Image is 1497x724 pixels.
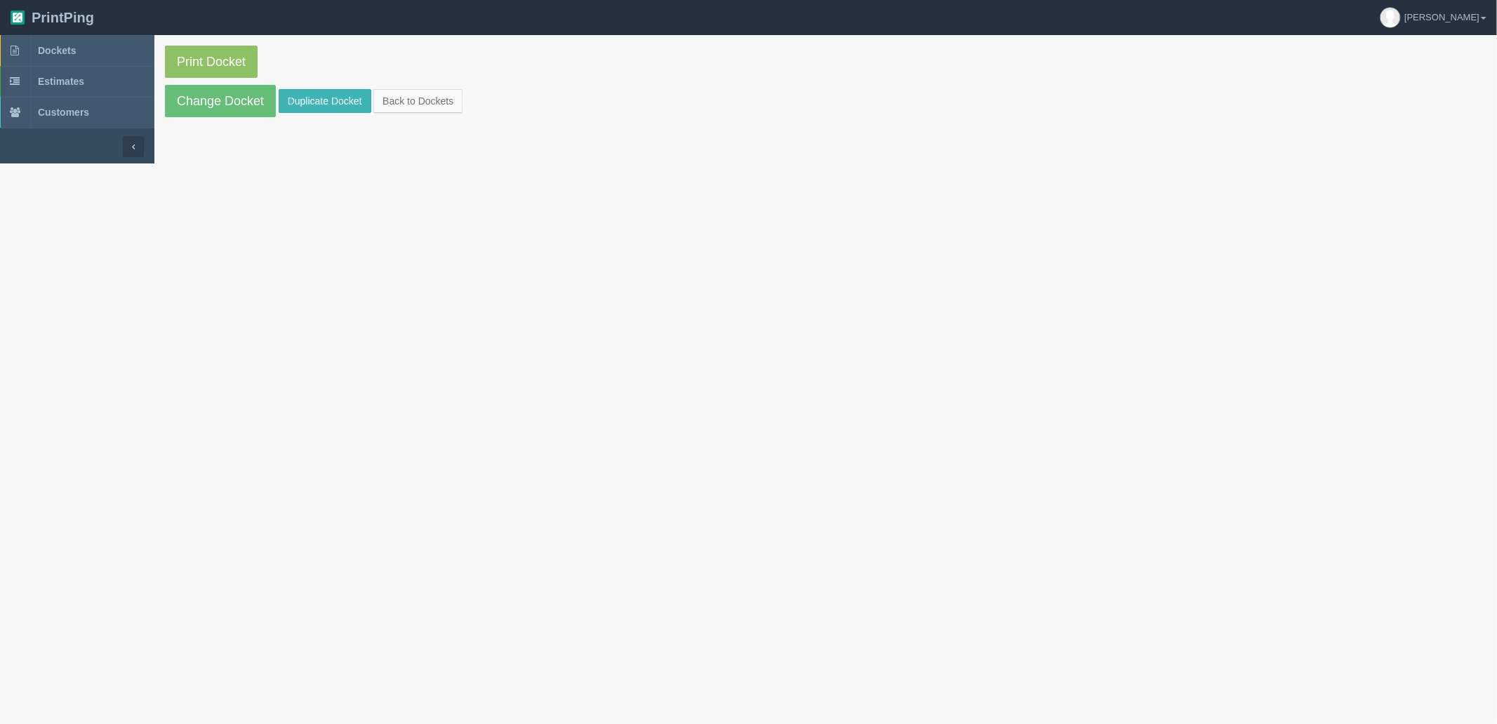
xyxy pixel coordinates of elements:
[1380,8,1400,27] img: avatar_default-7531ab5dedf162e01f1e0bb0964e6a185e93c5c22dfe317fb01d7f8cd2b1632c.jpg
[38,107,89,118] span: Customers
[165,46,258,78] a: Print Docket
[279,89,371,113] a: Duplicate Docket
[165,85,276,117] a: Change Docket
[11,11,25,25] img: logo-3e63b451c926e2ac314895c53de4908e5d424f24456219fb08d385ab2e579770.png
[373,89,463,113] a: Back to Dockets
[38,45,76,56] span: Dockets
[38,76,84,87] span: Estimates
